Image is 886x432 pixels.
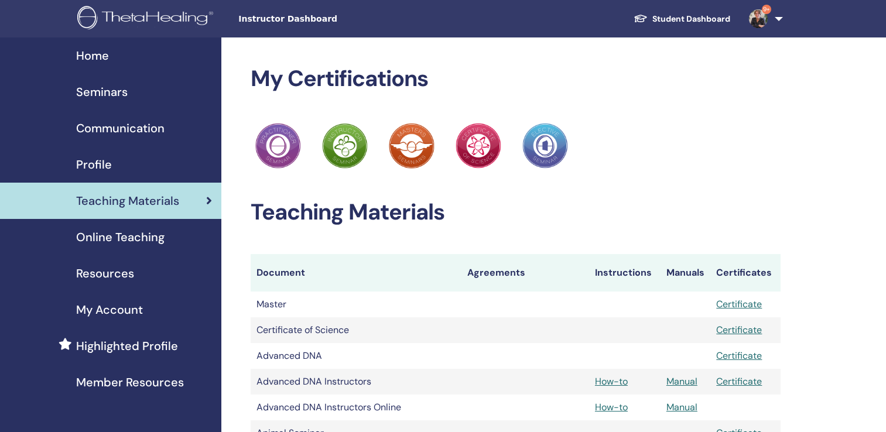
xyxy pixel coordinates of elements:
td: Advanced DNA Instructors Online [251,395,461,420]
a: Certificate [716,298,762,310]
a: How-to [595,401,628,413]
td: Master [251,292,461,317]
th: Document [251,254,461,292]
a: Certificate [716,324,762,336]
span: Teaching Materials [76,192,179,210]
img: Practitioner [522,123,568,169]
a: Certificate [716,375,762,388]
h2: My Certifications [251,66,781,92]
th: Manuals [661,254,710,292]
td: Advanced DNA [251,343,461,369]
span: My Account [76,301,143,318]
span: Seminars [76,83,128,101]
span: Instructor Dashboard [238,13,414,25]
img: Practitioner [322,123,368,169]
a: Certificate [716,349,762,362]
a: Manual [666,401,697,413]
img: Practitioner [389,123,435,169]
td: Certificate of Science [251,317,461,343]
img: graduation-cap-white.svg [634,13,648,23]
span: Communication [76,119,165,137]
th: Instructions [589,254,661,292]
span: Highlighted Profile [76,337,178,355]
img: default.jpg [749,9,768,28]
span: Profile [76,156,112,173]
a: Student Dashboard [624,8,740,30]
img: logo.png [77,6,217,32]
td: Advanced DNA Instructors [251,369,461,395]
span: Resources [76,265,134,282]
span: 9+ [762,5,771,14]
span: Member Resources [76,373,184,391]
span: Home [76,47,109,64]
a: Manual [666,375,697,388]
a: How-to [595,375,628,388]
h2: Teaching Materials [251,199,781,226]
img: Practitioner [456,123,501,169]
img: Practitioner [255,123,301,169]
th: Certificates [710,254,781,292]
th: Agreements [461,254,589,292]
span: Online Teaching [76,228,165,246]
